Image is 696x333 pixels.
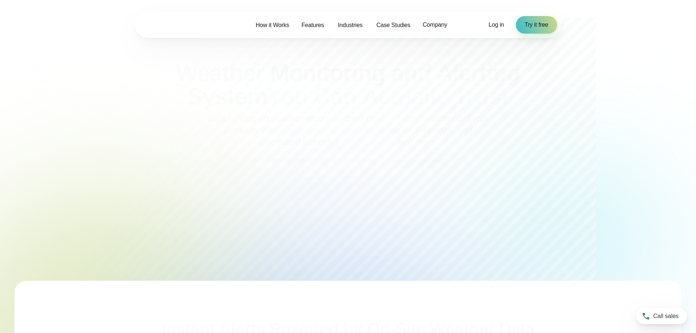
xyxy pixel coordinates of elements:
[525,20,548,29] span: Try it free
[488,20,504,29] a: Log in
[376,21,410,30] span: Case Studies
[301,21,324,30] span: Features
[250,18,296,33] a: How it Works
[488,22,504,28] span: Log in
[653,312,678,321] span: Call sales
[256,21,289,30] span: How it Works
[636,308,687,324] a: Call sales
[516,16,557,34] a: Try it free
[370,18,417,33] a: Case Studies
[338,21,362,30] span: Industries
[423,20,447,29] span: Company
